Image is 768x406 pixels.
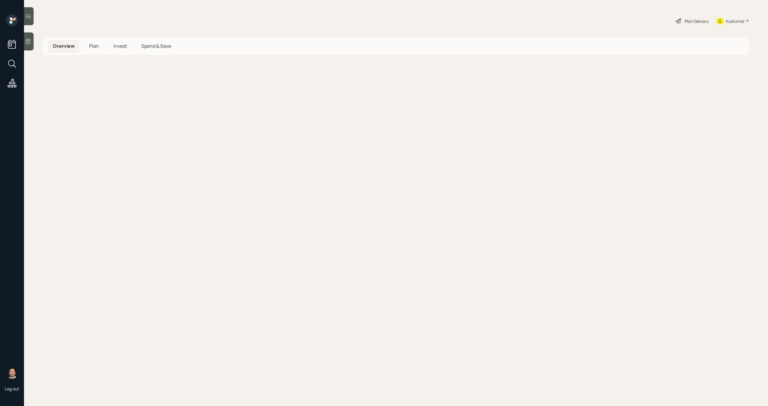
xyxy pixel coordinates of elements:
span: Plan [89,43,99,49]
div: Log out [5,386,19,392]
img: michael-russo-headshot.png [6,367,18,379]
span: Spend & Save [141,43,171,49]
div: Kustomer [726,18,745,24]
span: Overview [53,43,75,49]
span: Invest [113,43,127,49]
div: Plan Delivery [685,18,709,24]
